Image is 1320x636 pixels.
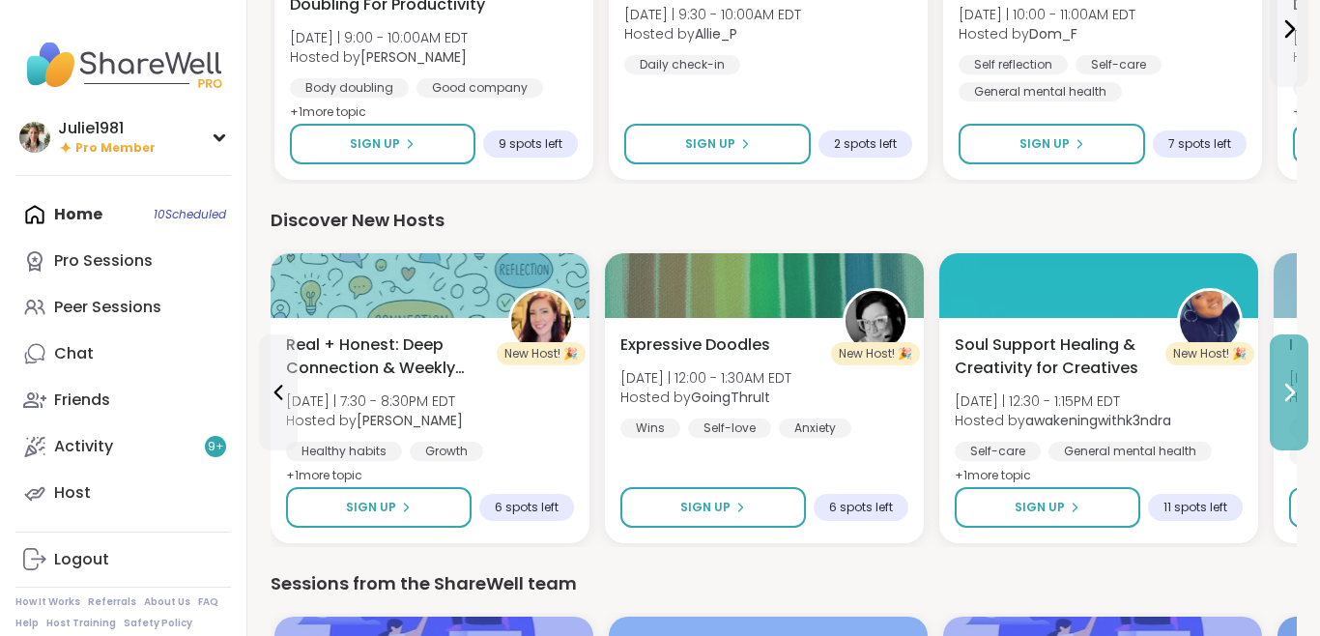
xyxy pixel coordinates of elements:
a: FAQ [198,595,218,609]
span: [DATE] | 9:00 - 10:00AM EDT [290,28,468,47]
a: Activity9+ [15,423,231,470]
img: awakeningwithk3ndra [1180,291,1240,351]
div: Pro Sessions [54,250,153,272]
div: Self-love [688,419,771,438]
button: Sign Up [955,487,1140,528]
img: Julie1981 [19,122,50,153]
div: New Host! 🎉 [831,342,920,365]
span: 9 + [208,439,224,455]
span: [DATE] | 9:30 - 10:00AM EDT [624,5,801,24]
button: Sign Up [290,124,475,164]
div: General mental health [1048,442,1212,461]
div: Self-care [955,442,1041,461]
span: Hosted by [620,388,791,407]
div: General mental health [959,82,1122,101]
a: Friends [15,377,231,423]
span: 7 spots left [1168,136,1231,152]
div: Friends [54,390,110,411]
div: Peer Sessions [54,297,161,318]
div: Daily check-in [624,55,740,74]
span: Hosted by [624,24,801,43]
b: [PERSON_NAME] [357,411,463,430]
b: [PERSON_NAME] [360,47,467,67]
span: Hosted by [959,24,1135,43]
div: Chat [54,343,94,364]
img: ShareWell Nav Logo [15,31,231,99]
a: Peer Sessions [15,284,231,331]
img: Charlie_Lovewitch [511,291,571,351]
span: Expressive Doodles [620,333,770,357]
div: Wins [620,419,680,438]
a: Help [15,617,39,630]
div: New Host! 🎉 [497,342,586,365]
span: Sign Up [680,499,731,516]
span: 6 spots left [829,500,893,515]
div: Sessions from the ShareWell team [271,570,1297,597]
span: Sign Up [346,499,396,516]
span: 6 spots left [495,500,559,515]
div: Julie1981 [58,118,156,139]
div: Self-care [1076,55,1162,74]
b: GoingThruIt [691,388,770,407]
span: Hosted by [955,411,1171,430]
span: Real + Honest: Deep Connection & Weekly Intentions [286,333,487,380]
div: Anxiety [779,419,851,438]
a: About Us [144,595,190,609]
b: Dom_F [1029,24,1077,43]
a: Safety Policy [124,617,192,630]
span: [DATE] | 12:30 - 1:15PM EDT [955,391,1171,411]
div: Body doubling [290,78,409,98]
div: Host [54,482,91,504]
div: Self reflection [959,55,1068,74]
span: [DATE] | 10:00 - 11:00AM EDT [959,5,1135,24]
button: Sign Up [620,487,806,528]
a: How It Works [15,595,80,609]
button: Sign Up [624,124,811,164]
span: Sign Up [685,135,735,153]
img: GoingThruIt [846,291,905,351]
span: Sign Up [350,135,400,153]
a: Pro Sessions [15,238,231,284]
button: Sign Up [959,124,1145,164]
a: Referrals [88,595,136,609]
span: 11 spots left [1163,500,1227,515]
div: New Host! 🎉 [1165,342,1254,365]
div: Logout [54,549,109,570]
a: Host Training [46,617,116,630]
b: Allie_P [695,24,737,43]
div: Activity [54,436,113,457]
span: Sign Up [1019,135,1070,153]
span: 9 spots left [499,136,562,152]
span: Sign Up [1015,499,1065,516]
span: [DATE] | 7:30 - 8:30PM EDT [286,391,463,411]
div: Good company [416,78,543,98]
span: [DATE] | 12:00 - 1:30AM EDT [620,368,791,388]
span: Hosted by [286,411,463,430]
b: awakeningwithk3ndra [1025,411,1171,430]
div: Discover New Hosts [271,207,1297,234]
button: Sign Up [286,487,472,528]
div: Growth [410,442,483,461]
span: 2 spots left [834,136,897,152]
a: Chat [15,331,231,377]
a: Host [15,470,231,516]
span: Soul Support Healing & Creativity for Creatives [955,333,1156,380]
span: Pro Member [75,140,156,157]
a: Logout [15,536,231,583]
span: Hosted by [290,47,468,67]
div: Healthy habits [286,442,402,461]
